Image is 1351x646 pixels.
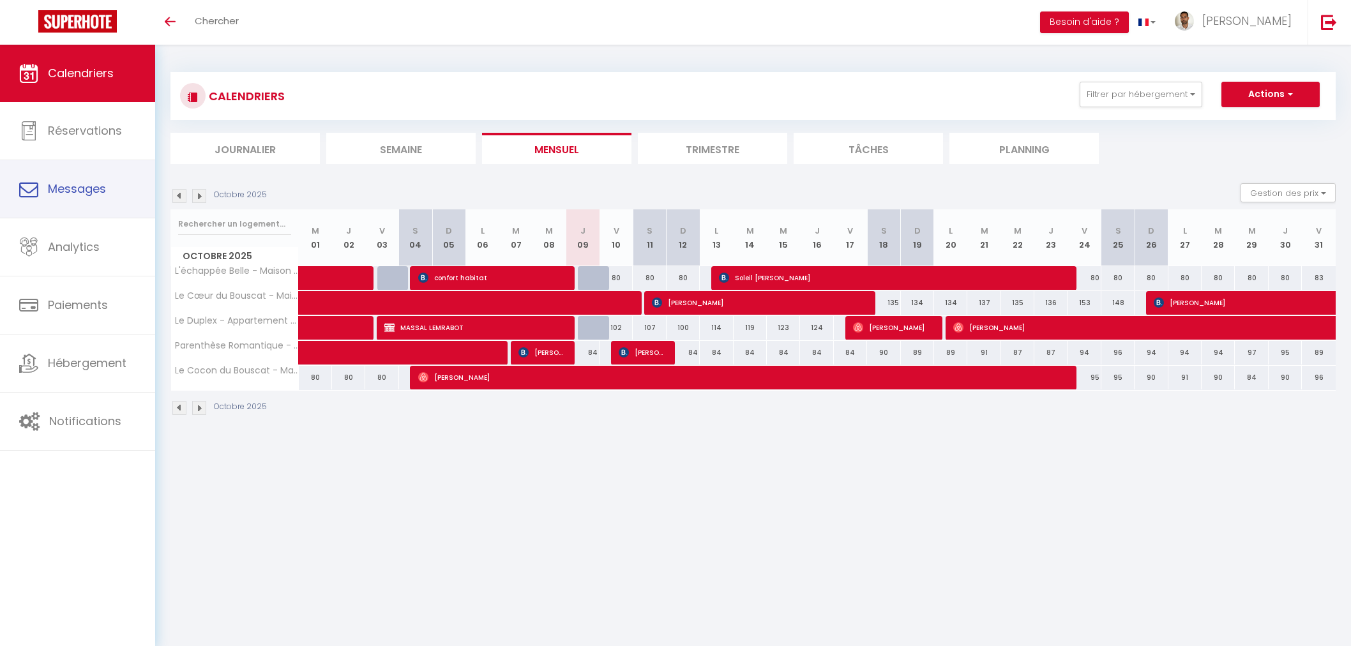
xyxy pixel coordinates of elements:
th: 19 [901,209,934,266]
th: 08 [532,209,566,266]
abbr: D [446,225,452,237]
div: 80 [600,266,633,290]
div: 87 [1034,341,1068,364]
span: [PERSON_NAME] [652,290,862,315]
div: 80 [1269,266,1302,290]
div: 84 [1235,366,1268,389]
div: 80 [299,366,332,389]
div: 114 [700,316,733,340]
span: Octobre 2025 [171,247,298,266]
th: 03 [365,209,398,266]
abbr: J [346,225,351,237]
abbr: L [949,225,953,237]
th: 17 [834,209,867,266]
span: [PERSON_NAME] [953,315,1335,340]
span: Messages [48,181,106,197]
div: 84 [800,341,833,364]
abbr: D [680,225,686,237]
span: [PERSON_NAME] [518,340,562,364]
div: 80 [1202,266,1235,290]
span: Le Cocon du Bouscat - Maison 2 Pers à [GEOGRAPHIC_DATA] [173,366,301,375]
th: 12 [667,209,700,266]
div: 95 [1068,366,1101,389]
div: 95 [1101,366,1135,389]
div: 134 [901,291,934,315]
abbr: S [1115,225,1121,237]
abbr: S [647,225,653,237]
div: 96 [1302,366,1336,389]
th: 30 [1269,209,1302,266]
th: 06 [465,209,499,266]
div: 80 [633,266,666,290]
span: [PERSON_NAME] [418,365,1060,389]
div: 135 [867,291,900,315]
span: [PERSON_NAME] [1154,290,1330,315]
th: 10 [600,209,633,266]
span: Parenthèse Romantique - Love Room avec [PERSON_NAME] [173,341,301,350]
div: 91 [967,341,1000,364]
abbr: J [1048,225,1053,237]
div: 137 [967,291,1000,315]
span: [PERSON_NAME] [1202,13,1292,29]
th: 09 [566,209,600,266]
th: 07 [499,209,532,266]
div: 84 [834,341,867,364]
th: 31 [1302,209,1336,266]
div: 89 [934,341,967,364]
abbr: S [881,225,887,237]
span: Paiements [48,297,108,313]
li: Planning [949,133,1099,164]
span: Notifications [49,413,121,429]
th: 26 [1135,209,1168,266]
th: 23 [1034,209,1068,266]
span: Le Duplex - Appartement 3 Chambres à [GEOGRAPHIC_DATA] [173,316,301,326]
abbr: M [746,225,754,237]
abbr: V [1316,225,1322,237]
abbr: M [1248,225,1256,237]
div: 91 [1168,366,1202,389]
div: 84 [667,341,700,364]
h3: CALENDRIERS [206,82,285,110]
abbr: M [981,225,988,237]
div: 89 [901,341,934,364]
button: Filtrer par hébergement [1080,82,1202,107]
div: 94 [1068,341,1101,364]
div: 90 [1135,366,1168,389]
th: 25 [1101,209,1135,266]
div: 84 [566,341,600,364]
div: 83 [1302,266,1336,290]
span: [PERSON_NAME] [619,340,663,364]
div: 97 [1235,341,1268,364]
li: Trimestre [638,133,787,164]
div: 80 [332,366,365,389]
th: 01 [299,209,332,266]
div: 95 [1269,341,1302,364]
div: 90 [1202,366,1235,389]
div: 84 [734,341,767,364]
input: Rechercher un logement... [178,213,291,236]
abbr: L [1183,225,1187,237]
th: 16 [800,209,833,266]
abbr: L [714,225,718,237]
abbr: S [412,225,418,237]
span: Soleil [PERSON_NAME] [719,266,1062,290]
th: 24 [1068,209,1101,266]
p: Octobre 2025 [214,401,267,413]
div: 94 [1135,341,1168,364]
div: 90 [1269,366,1302,389]
div: 84 [700,341,733,364]
abbr: V [1082,225,1087,237]
th: 04 [399,209,432,266]
span: L'échappée Belle - Maison 2 Chambres à [GEOGRAPHIC_DATA] [173,266,301,276]
div: 148 [1101,291,1135,315]
button: Actions [1221,82,1320,107]
button: Gestion des prix [1241,183,1336,202]
div: 135 [1001,291,1034,315]
abbr: J [580,225,585,237]
div: 84 [767,341,800,364]
abbr: M [312,225,319,237]
div: 100 [667,316,700,340]
img: ... [1175,11,1194,31]
div: 134 [934,291,967,315]
span: MASSAL LEMRABOT [384,315,561,340]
